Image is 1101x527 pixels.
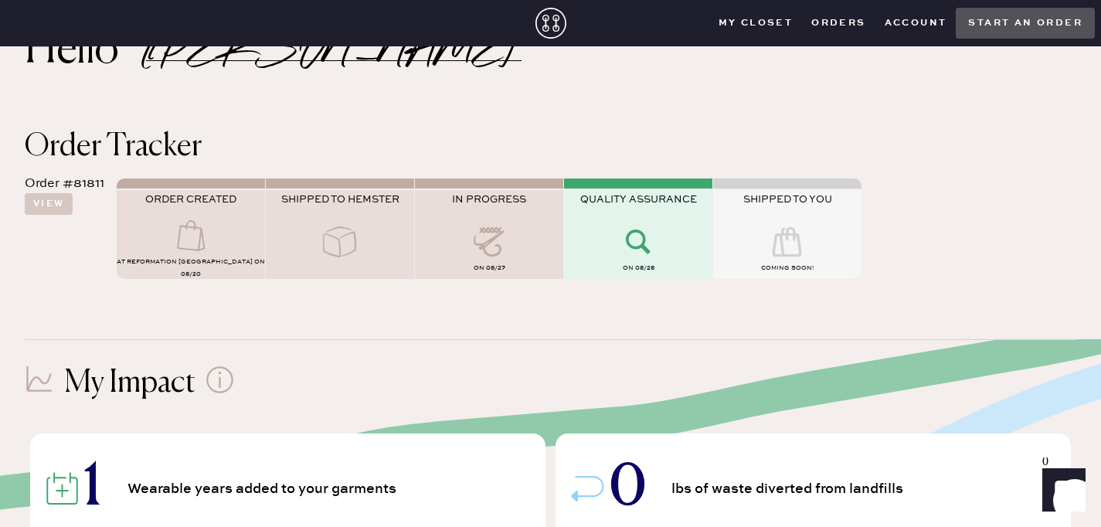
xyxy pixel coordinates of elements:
button: Orders [802,12,875,35]
span: Wearable years added to your garments [127,482,402,496]
span: Order Tracker [25,131,202,162]
iframe: Front Chat [1028,457,1094,524]
span: SHIPPED TO YOU [743,193,832,206]
h2: Hello [25,32,146,70]
h1: My Impact [64,365,195,402]
span: 0 [610,462,646,516]
button: My Closet [709,12,803,35]
button: View [25,193,73,215]
span: ORDER CREATED [145,193,236,206]
span: IN PROGRESS [452,193,526,206]
span: on 08/28 [623,264,654,272]
span: QUALITY ASSURANCE [580,193,697,206]
span: COMING SOON! [761,264,814,272]
div: Order #81811 [25,175,104,193]
button: Start an order [956,8,1095,39]
span: AT Reformation [GEOGRAPHIC_DATA] on 08/20 [117,258,265,278]
h2: [PERSON_NAME] [146,41,522,61]
button: Account [875,12,957,35]
span: 1 [83,462,101,516]
span: lbs of waste diverted from landfills [671,482,909,496]
span: on 08/27 [474,264,505,272]
span: SHIPPED TO HEMSTER [281,193,399,206]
